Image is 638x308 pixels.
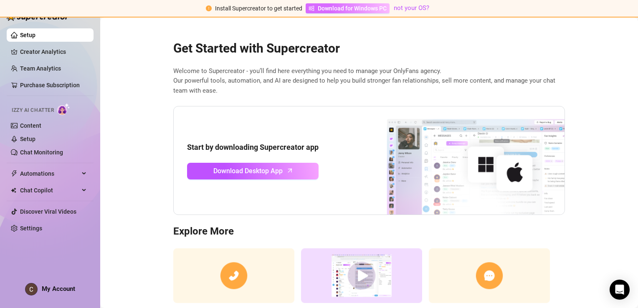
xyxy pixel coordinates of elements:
a: Chat Monitoring [20,149,63,156]
a: not your OS? [394,4,429,12]
a: Purchase Subscription [20,82,80,88]
a: Discover Viral Videos [20,208,76,215]
a: Setup [20,32,35,38]
h3: Explore More [173,225,565,238]
a: Download Desktop Apparrow-up [187,163,319,179]
img: download app [356,106,565,215]
a: Setup [20,136,35,142]
span: My Account [42,285,75,293]
span: Automations [20,167,79,180]
span: Chat Copilot [20,184,79,197]
span: thunderbolt [11,170,18,177]
span: Welcome to Supercreator - you’ll find here everything you need to manage your OnlyFans agency. Ou... [173,66,565,96]
span: arrow-up [285,166,295,175]
span: Install Supercreator to get started [215,5,302,12]
a: Content [20,122,41,129]
img: AI Chatter [57,103,70,115]
img: consulting call [173,248,294,303]
a: Creator Analytics [20,45,87,58]
span: windows [309,5,314,11]
img: Chat Copilot [11,187,16,193]
a: Download for Windows PC [306,3,390,13]
img: contact support [429,248,550,303]
span: Download for Windows PC [318,4,387,13]
strong: Start by downloading Supercreator app [187,143,319,151]
a: Team Analytics [20,65,61,72]
h2: Get Started with Supercreator [173,40,565,56]
span: Download Desktop App [213,166,283,176]
a: Settings [20,225,42,232]
span: exclamation-circle [206,5,212,11]
div: Open Intercom Messenger [610,280,630,300]
img: ACg8ocL1v4wU9Ml1Cbzs-sCO0ZKdCzyk1BEzfCisIn3ao8zz4TxGhQ=s96-c [25,283,37,295]
span: Izzy AI Chatter [12,106,54,114]
img: supercreator demo [301,248,422,303]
